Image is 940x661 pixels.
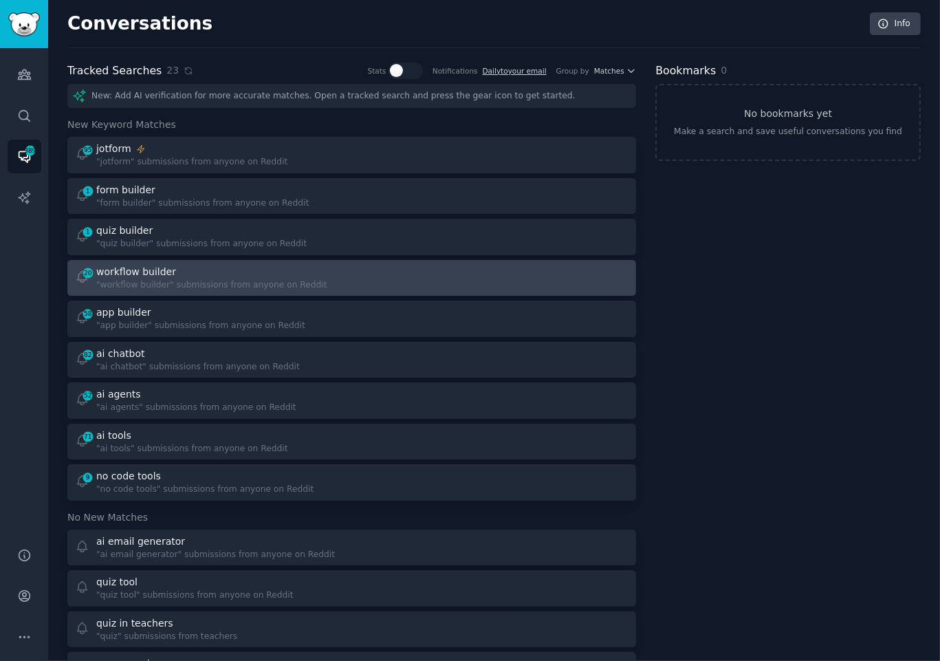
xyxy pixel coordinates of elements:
[67,260,636,296] a: 20workflow builder"workflow builder" submissions from anyone on Reddit
[67,219,636,255] a: 1quiz builder"quiz builder" submissions from anyone on Reddit
[8,12,40,36] img: GummySearch logo
[82,432,94,442] span: 71
[82,309,94,318] span: 58
[655,84,921,161] a: No bookmarks yetMake a search and save useful conversations you find
[96,279,327,292] div: "workflow builder" submissions from anyone on Reddit
[67,301,636,337] a: 58app builder"app builder" submissions from anyone on Reddit
[8,140,41,173] a: 389
[96,589,294,602] div: "quiz tool" submissions from anyone on Reddit
[483,67,547,75] a: Dailytoyour email
[96,616,173,631] div: quiz in teachers
[67,611,636,648] a: quiz in teachers"quiz" submissions from teachers
[24,146,36,155] span: 389
[594,66,624,76] span: Matches
[67,137,636,173] a: 95jotform"jotform" submissions from anyone on Reddit
[433,66,478,76] div: Notifications
[67,424,636,460] a: 71ai tools"ai tools" submissions from anyone on Reddit
[82,227,94,237] span: 1
[674,126,902,138] div: Make a search and save useful conversations you find
[96,549,335,561] div: "ai email generator" submissions from anyone on Reddit
[166,63,179,78] span: 23
[594,66,636,76] button: Matches
[96,265,176,279] div: workflow builder
[96,387,141,402] div: ai agents
[96,484,314,496] div: "no code tools" submissions from anyone on Reddit
[96,156,287,169] div: "jotform" submissions from anyone on Reddit
[96,238,307,250] div: "quiz builder" submissions from anyone on Reddit
[96,443,288,455] div: "ai tools" submissions from anyone on Reddit
[67,84,636,108] div: New: Add AI verification for more accurate matches. Open a tracked search and press the gear icon...
[556,66,589,76] div: Group by
[655,63,716,80] h2: Bookmarks
[67,118,176,132] span: New Keyword Matches
[82,473,94,482] span: 9
[67,382,636,419] a: 52ai agents"ai agents" submissions from anyone on Reddit
[82,391,94,400] span: 52
[67,178,636,215] a: 1form builder"form builder" submissions from anyone on Reddit
[368,66,386,76] div: Stats
[67,13,212,35] h2: Conversations
[82,350,94,360] span: 82
[96,402,296,414] div: "ai agents" submissions from anyone on Reddit
[96,183,155,197] div: form builder
[96,347,145,361] div: ai chatbot
[96,469,161,484] div: no code tools
[96,631,237,643] div: "quiz" submissions from teachers
[96,361,300,373] div: "ai chatbot" submissions from anyone on Reddit
[67,63,162,80] h2: Tracked Searches
[96,429,131,443] div: ai tools
[96,534,185,549] div: ai email generator
[870,12,921,36] a: Info
[67,530,636,566] a: ai email generator"ai email generator" submissions from anyone on Reddit
[96,320,305,332] div: "app builder" submissions from anyone on Reddit
[744,107,832,121] h3: No bookmarks yet
[96,575,138,589] div: quiz tool
[96,305,151,320] div: app builder
[96,197,309,210] div: "form builder" submissions from anyone on Reddit
[82,145,94,155] span: 95
[82,186,94,196] span: 1
[721,65,727,76] span: 0
[67,342,636,378] a: 82ai chatbot"ai chatbot" submissions from anyone on Reddit
[96,224,153,238] div: quiz builder
[67,464,636,501] a: 9no code tools"no code tools" submissions from anyone on Reddit
[67,570,636,607] a: quiz tool"quiz tool" submissions from anyone on Reddit
[96,142,131,156] div: jotform
[82,268,94,278] span: 20
[67,510,148,525] span: No New Matches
